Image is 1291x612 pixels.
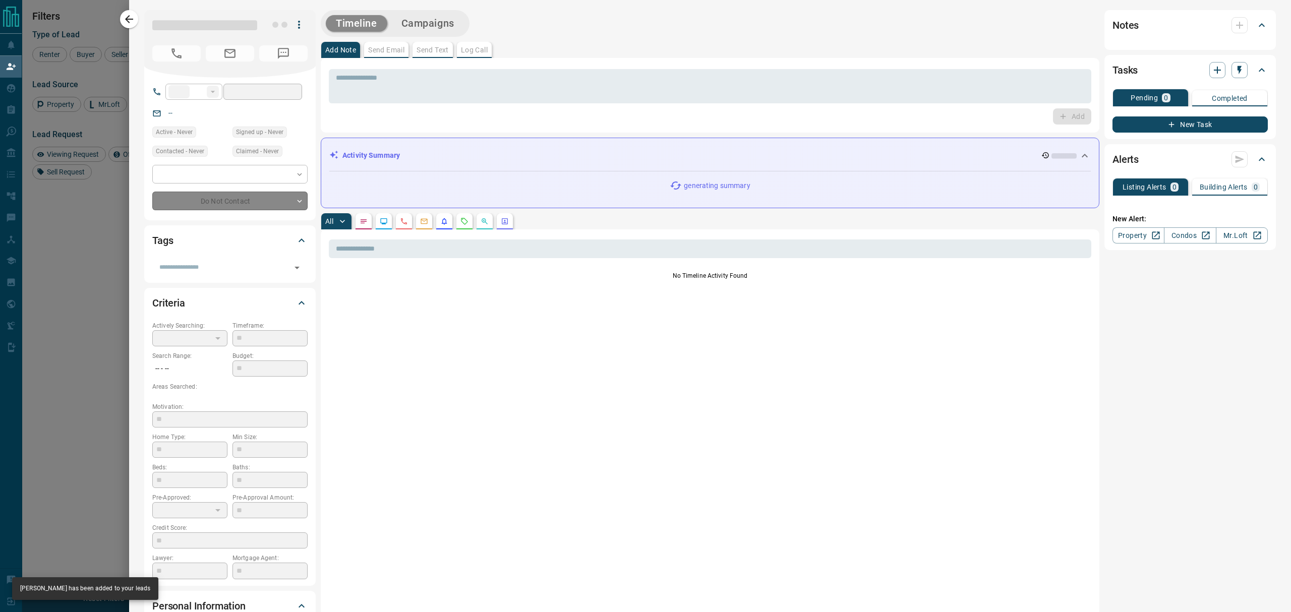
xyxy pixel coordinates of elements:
span: Active - Never [156,127,193,137]
a: Condos [1164,227,1216,243]
span: Claimed - Never [236,146,279,156]
p: Motivation: [152,402,308,411]
p: Beds: [152,463,227,472]
p: 0 [1172,183,1177,191]
p: Pending [1131,94,1158,101]
p: Timeframe: [232,321,308,330]
p: 0 [1254,183,1258,191]
p: Actively Searching: [152,321,227,330]
div: Do Not Contact [152,192,308,210]
h2: Tasks [1112,62,1138,78]
div: [PERSON_NAME] has been added to your leads [20,580,150,597]
button: Timeline [326,15,387,32]
button: Open [290,261,304,275]
p: Credit Score: [152,523,308,532]
p: Min Size: [232,433,308,442]
div: Tags [152,228,308,253]
a: Mr.Loft [1216,227,1268,243]
p: Activity Summary [342,150,400,161]
svg: Requests [460,217,468,225]
div: Notes [1112,13,1268,37]
h2: Criteria [152,295,185,311]
p: No Timeline Activity Found [329,271,1091,280]
span: Signed up - Never [236,127,283,137]
h2: Alerts [1112,151,1139,167]
p: -- - -- [152,360,227,377]
span: No Email [206,45,254,62]
button: New Task [1112,116,1268,133]
button: Campaigns [391,15,464,32]
div: Activity Summary [329,146,1091,165]
p: Add Note [325,46,356,53]
svg: Notes [360,217,368,225]
p: Baths: [232,463,308,472]
span: Contacted - Never [156,146,204,156]
h2: Tags [152,232,173,249]
div: Alerts [1112,147,1268,171]
p: Pre-Approved: [152,493,227,502]
p: generating summary [684,180,750,191]
h2: Notes [1112,17,1139,33]
p: Completed [1212,95,1248,102]
p: Pre-Approval Amount: [232,493,308,502]
p: New Alert: [1112,214,1268,224]
svg: Emails [420,217,428,225]
a: -- [168,109,172,117]
svg: Agent Actions [501,217,509,225]
p: Home Type: [152,433,227,442]
p: Listing Alerts [1123,183,1166,191]
p: Budget: [232,351,308,360]
p: Search Range: [152,351,227,360]
span: No Number [259,45,308,62]
p: 0 [1164,94,1168,101]
p: Areas Searched: [152,382,308,391]
svg: Lead Browsing Activity [380,217,388,225]
div: Tasks [1112,58,1268,82]
p: Mortgage Agent: [232,554,308,563]
p: Building Alerts [1200,183,1248,191]
svg: Listing Alerts [440,217,448,225]
svg: Calls [400,217,408,225]
div: Criteria [152,291,308,315]
svg: Opportunities [481,217,489,225]
p: Lawyer: [152,554,227,563]
p: All [325,218,333,225]
span: No Number [152,45,201,62]
a: Property [1112,227,1164,243]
